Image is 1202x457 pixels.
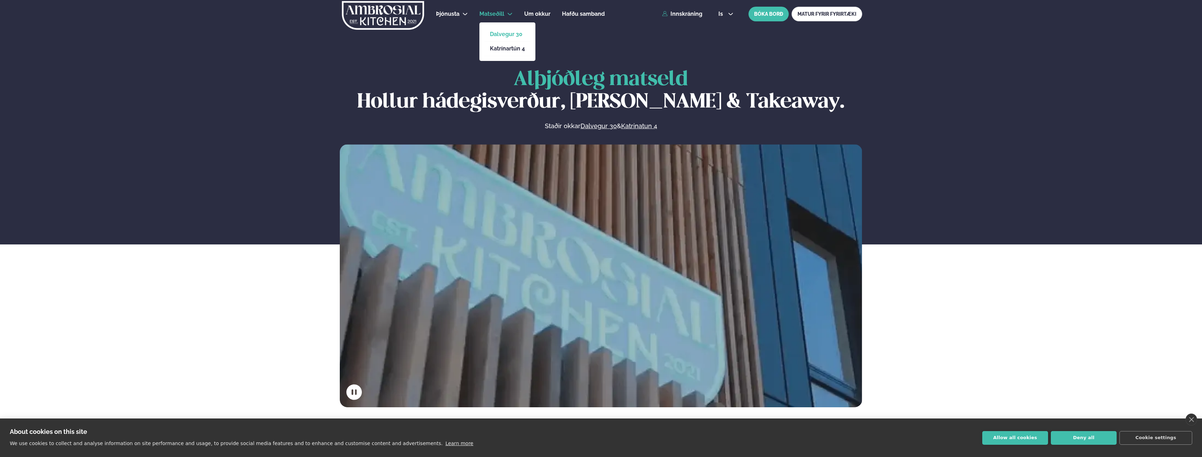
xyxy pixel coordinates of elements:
a: close [1186,414,1197,425]
a: Learn more [445,441,473,446]
button: Cookie settings [1119,431,1192,445]
h1: Hollur hádegisverður, [PERSON_NAME] & Takeaway. [340,69,862,113]
a: Dalvegur 30 [581,122,617,130]
span: Alþjóðleg matseld [514,70,688,89]
span: Þjónusta [436,11,459,17]
a: Innskráning [662,11,702,17]
a: Dalvegur 30 [490,32,525,37]
span: Um okkur [524,11,550,17]
button: Deny all [1051,431,1117,445]
button: Allow all cookies [982,431,1048,445]
span: Hafðu samband [562,11,605,17]
p: Staðir okkar & [469,122,733,130]
a: Katrinatun 4 [621,122,657,130]
img: logo [341,1,425,30]
span: is [718,11,725,17]
a: Matseðill [479,10,504,18]
p: We use cookies to collect and analyse information on site performance and usage, to provide socia... [10,441,443,446]
button: is [713,11,739,17]
a: Um okkur [524,10,550,18]
a: Hafðu samband [562,10,605,18]
a: MATUR FYRIR FYRIRTÆKI [792,7,862,21]
a: Katrínartún 4 [490,46,525,51]
a: Þjónusta [436,10,459,18]
strong: About cookies on this site [10,428,87,435]
button: BÓKA BORÐ [748,7,789,21]
span: Matseðill [479,11,504,17]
